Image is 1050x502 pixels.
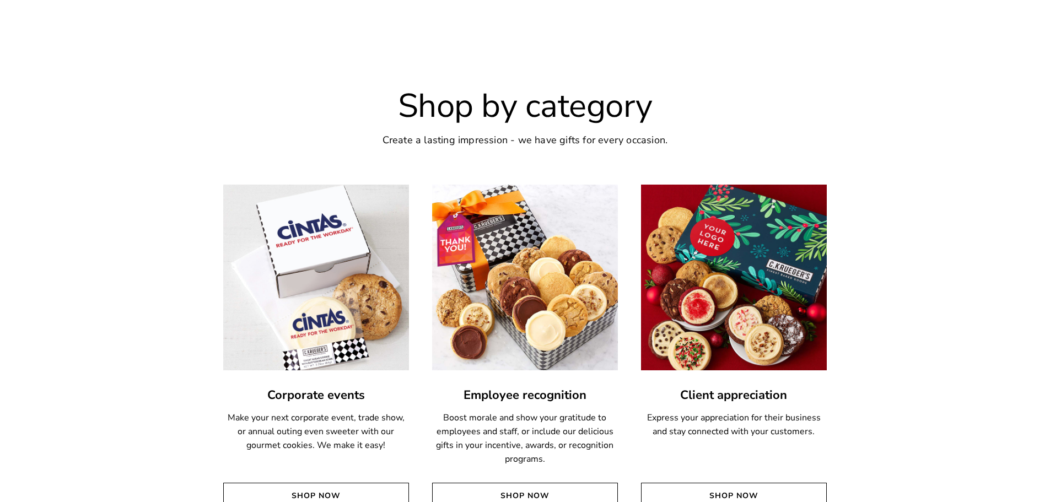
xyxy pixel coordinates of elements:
p: Boost morale and show your gratitude to employees and staff, or include our delicious gifts in yo... [432,411,618,466]
img: Client appreciation [641,185,827,370]
a: Client appreciation [641,387,827,404]
h2: Shop by category [223,88,827,124]
img: Employee recognition [432,185,618,370]
img: Corporate events [214,175,418,380]
a: Employee recognition [432,387,618,404]
p: Make your next corporate event, trade show, or annual outing even sweeter with our gourmet cookie... [223,411,409,452]
h6: Create a lasting impression - we have gifts for every occasion. [223,135,827,146]
a: Corporate events [223,387,409,404]
p: Express your appreciation for their business and stay connected with your customers. [641,411,827,439]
